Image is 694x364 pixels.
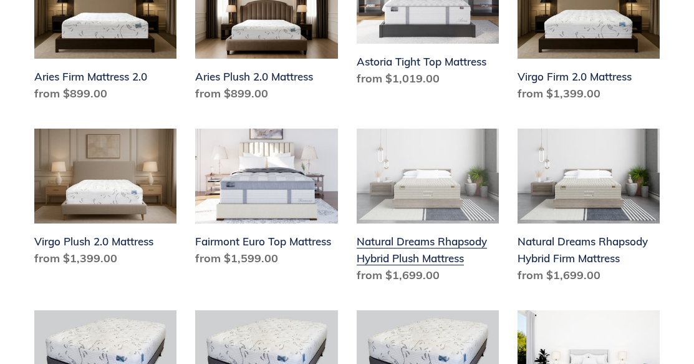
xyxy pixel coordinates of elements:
a: Virgo Plush 2.0 Mattress [34,129,176,272]
a: Natural Dreams Rhapsody Hybrid Firm Mattress [518,129,660,288]
a: Fairmont Euro Top Mattress [195,129,337,272]
a: Natural Dreams Rhapsody Hybrid Plush Mattress [357,129,499,288]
